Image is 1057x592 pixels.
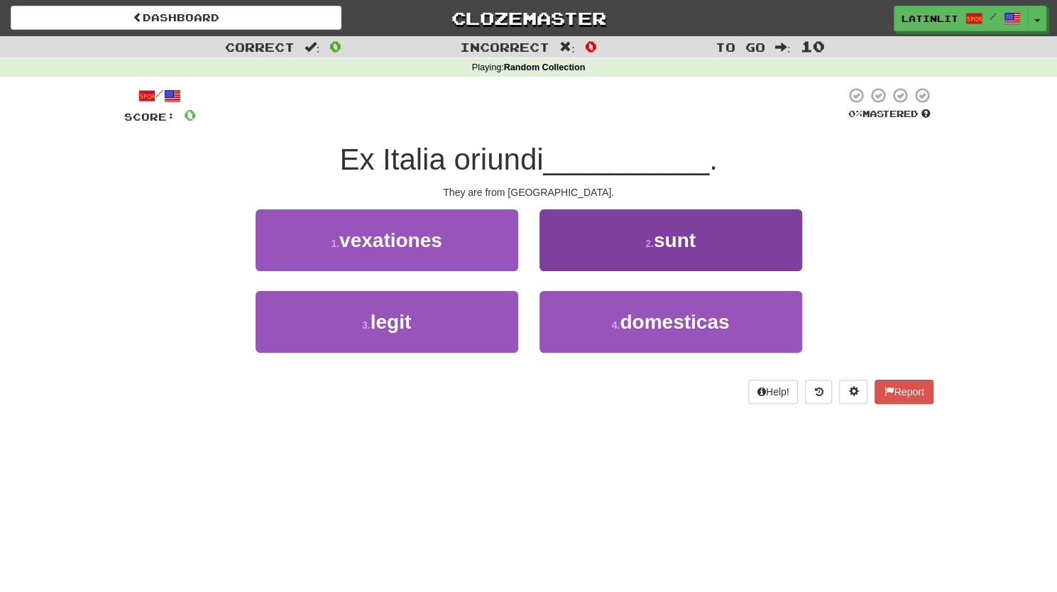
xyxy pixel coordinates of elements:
small: 2 . [645,238,654,249]
small: 4 . [612,319,620,331]
button: 4.domesticas [540,291,802,353]
span: Correct [225,40,295,54]
span: . [709,143,718,176]
small: 1 . [331,238,339,249]
span: legit [371,311,412,333]
a: latinlit / [894,6,1029,31]
button: 3.legit [256,291,518,353]
span: domesticas [620,311,729,333]
a: Dashboard [11,6,341,30]
div: Mastered [845,108,933,121]
button: Report [875,380,933,404]
div: They are from [GEOGRAPHIC_DATA]. [124,185,933,199]
button: 2.sunt [540,209,802,271]
button: 1.vexationes [256,209,518,271]
span: : [305,41,320,53]
span: 0 [184,106,196,124]
span: __________ [543,143,709,176]
span: 10 [800,38,824,55]
span: 0 [329,38,341,55]
button: Help! [748,380,799,404]
span: Score: [124,111,175,123]
span: vexationes [339,229,442,251]
span: Ex Italia oriundi [339,143,543,176]
span: / [990,11,997,21]
span: sunt [654,229,696,251]
span: : [559,41,575,53]
small: 3 . [362,319,371,331]
button: Round history (alt+y) [805,380,832,404]
span: 0 [585,38,597,55]
span: latinlit [902,12,958,25]
span: Incorrect [460,40,549,54]
span: To go [716,40,765,54]
span: : [775,41,791,53]
a: Clozemaster [363,6,694,31]
strong: Random Collection [504,62,586,72]
div: / [124,87,196,104]
span: 0 % [848,108,862,119]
